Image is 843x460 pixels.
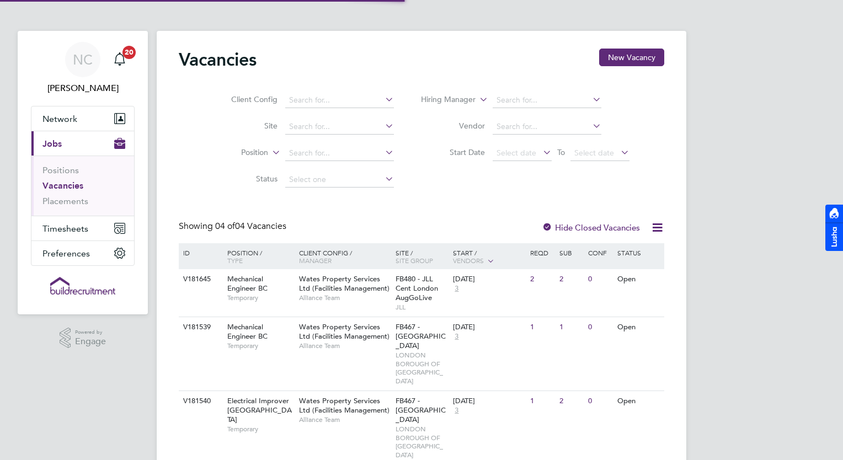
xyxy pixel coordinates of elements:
input: Search for... [285,93,394,108]
span: Timesheets [42,223,88,234]
span: 04 of [215,221,235,232]
a: Powered byEngage [60,328,106,349]
div: 2 [557,391,585,411]
span: Jobs [42,138,62,149]
div: ID [180,243,219,262]
div: Reqd [527,243,556,262]
input: Search for... [493,93,601,108]
span: 3 [453,406,460,415]
span: Temporary [227,293,294,302]
a: Placements [42,196,88,206]
span: FB467 - [GEOGRAPHIC_DATA] [396,396,446,424]
span: Mechanical Engineer BC [227,274,268,293]
span: Site Group [396,256,433,265]
label: Start Date [421,147,485,157]
div: 0 [585,317,614,338]
span: LONDON BOROUGH OF [GEOGRAPHIC_DATA] [396,351,448,385]
span: 20 [122,46,136,59]
span: 04 Vacancies [215,221,286,232]
button: Jobs [31,131,134,156]
a: Vacancies [42,180,83,191]
a: Positions [42,165,79,175]
span: Mechanical Engineer BC [227,322,268,341]
span: Select date [574,148,614,158]
span: Temporary [227,341,294,350]
span: Temporary [227,425,294,434]
span: Manager [299,256,332,265]
span: 3 [453,332,460,341]
span: Alliance Team [299,341,390,350]
span: Wates Property Services Ltd (Facilities Management) [299,322,390,341]
input: Select one [285,172,394,188]
a: 20 [109,42,131,77]
span: NC [73,52,93,67]
label: Hide Closed Vacancies [542,222,640,233]
div: Conf [585,243,614,262]
div: Status [615,243,663,262]
div: Open [615,391,663,411]
label: Hiring Manager [412,94,476,105]
div: Sub [557,243,585,262]
nav: Main navigation [18,31,148,314]
button: Preferences [31,241,134,265]
div: 0 [585,269,614,290]
span: Wates Property Services Ltd (Facilities Management) [299,274,390,293]
span: 3 [453,284,460,293]
div: 0 [585,391,614,411]
label: Site [214,121,278,131]
div: Jobs [31,156,134,216]
div: [DATE] [453,275,525,284]
label: Status [214,174,278,184]
div: [DATE] [453,323,525,332]
div: 2 [527,269,556,290]
span: JLL [396,303,448,312]
span: Natalie Carr [31,82,135,95]
span: Powered by [75,328,106,337]
div: Client Config / [296,243,393,270]
span: Preferences [42,248,90,259]
span: FB467 - [GEOGRAPHIC_DATA] [396,322,446,350]
label: Position [205,147,268,158]
span: Engage [75,337,106,346]
img: buildrec-logo-retina.png [50,277,115,295]
div: Start / [450,243,527,271]
input: Search for... [493,119,601,135]
button: New Vacancy [599,49,664,66]
span: Alliance Team [299,293,390,302]
div: Open [615,317,663,338]
input: Search for... [285,146,394,161]
input: Search for... [285,119,394,135]
div: Open [615,269,663,290]
span: Vendors [453,256,484,265]
div: 1 [527,391,556,411]
div: [DATE] [453,397,525,406]
div: Position / [219,243,296,270]
span: Network [42,114,77,124]
div: 2 [557,269,585,290]
div: Site / [393,243,451,270]
span: Wates Property Services Ltd (Facilities Management) [299,396,390,415]
h2: Vacancies [179,49,257,71]
span: FB480 - JLL Cent London AugGoLive [396,274,438,302]
span: Alliance Team [299,415,390,424]
div: 1 [527,317,556,338]
button: Timesheets [31,216,134,240]
label: Client Config [214,94,278,104]
span: Electrical Improver [GEOGRAPHIC_DATA] [227,396,292,424]
a: NC[PERSON_NAME] [31,42,135,95]
div: V181539 [180,317,219,338]
span: Select date [497,148,536,158]
span: LONDON BOROUGH OF [GEOGRAPHIC_DATA] [396,425,448,459]
label: Vendor [421,121,485,131]
span: Type [227,256,243,265]
div: 1 [557,317,585,338]
div: V181645 [180,269,219,290]
a: Go to home page [31,277,135,295]
button: Network [31,106,134,131]
div: Showing [179,221,289,232]
div: V181540 [180,391,219,411]
span: To [554,145,568,159]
